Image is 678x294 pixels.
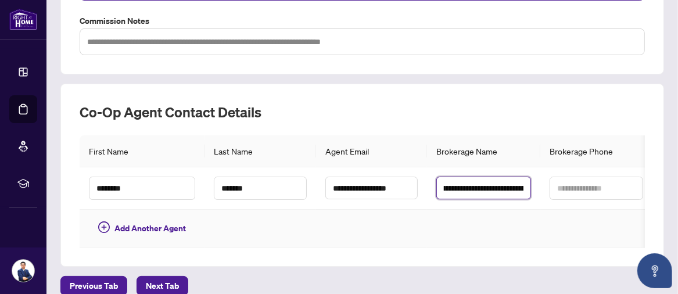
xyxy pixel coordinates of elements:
button: Open asap [637,253,672,288]
h2: Co-op Agent Contact Details [80,103,645,121]
th: Last Name [205,135,316,167]
img: logo [9,9,37,30]
span: Add Another Agent [114,222,186,235]
span: plus-circle [98,221,110,233]
button: Add Another Agent [89,219,195,238]
th: Brokerage Phone [540,135,652,167]
th: Brokerage Name [427,135,540,167]
img: Profile Icon [12,260,34,282]
th: Agent Email [316,135,427,167]
label: Commission Notes [80,15,645,27]
th: First Name [80,135,205,167]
